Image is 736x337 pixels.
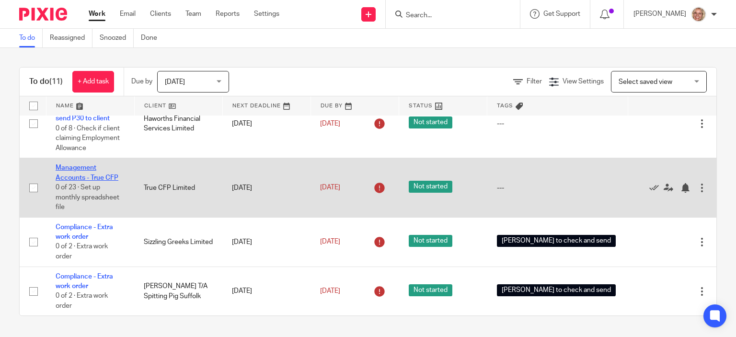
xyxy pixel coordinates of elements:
a: Reports [216,9,240,19]
span: 0 of 2 · Extra work order [56,293,108,310]
span: 0 of 23 · Set up monthly spreadsheet file [56,184,119,210]
span: 0 of 2 · Extra work order [56,244,108,260]
td: Sizzling Greeks Limited [134,217,222,267]
span: [DATE] [165,79,185,85]
a: Snoozed [100,29,134,47]
img: Pixie [19,8,67,21]
a: Compliance - Extra work order [56,224,113,240]
a: + Add task [72,71,114,93]
span: Not started [409,181,452,193]
span: View Settings [563,78,604,85]
img: SJ.jpg [691,7,706,22]
td: True CFP Limited [134,158,222,217]
td: [DATE] [222,158,310,217]
td: Haworths Financial Services Limited [134,89,222,158]
a: Team [185,9,201,19]
span: [DATE] [320,288,340,294]
span: [DATE] [320,184,340,191]
span: Not started [409,284,452,296]
td: [DATE] [222,217,310,267]
span: Not started [409,116,452,128]
div: --- [497,119,619,128]
div: --- [497,183,619,193]
a: Mark as done [649,183,664,192]
span: Select saved view [619,79,672,85]
span: [PERSON_NAME] to check and send [497,284,616,296]
span: (11) [49,78,63,85]
a: To do [19,29,43,47]
span: [DATE] [320,120,340,127]
span: Tags [497,103,513,108]
a: Management Accounts - True CFP [56,164,118,181]
span: 0 of 8 · Check if client claiming Employment Allowance [56,125,120,151]
a: Clients [150,9,171,19]
p: [PERSON_NAME] [633,9,686,19]
span: Filter [527,78,542,85]
span: Get Support [543,11,580,17]
span: Not started [409,235,452,247]
td: [DATE] [222,267,310,315]
span: [DATE] [320,239,340,245]
p: Due by [131,77,152,86]
td: [DATE] [222,89,310,158]
td: [PERSON_NAME] T/A Spitting Pig Suffolk [134,267,222,315]
a: Settings [254,9,279,19]
a: Done [141,29,164,47]
a: Reassigned [50,29,92,47]
input: Search [405,12,491,20]
a: Work [89,9,105,19]
a: Email [120,9,136,19]
h1: To do [29,77,63,87]
a: Compliance - Extra work order [56,273,113,290]
span: [PERSON_NAME] to check and send [497,235,616,247]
